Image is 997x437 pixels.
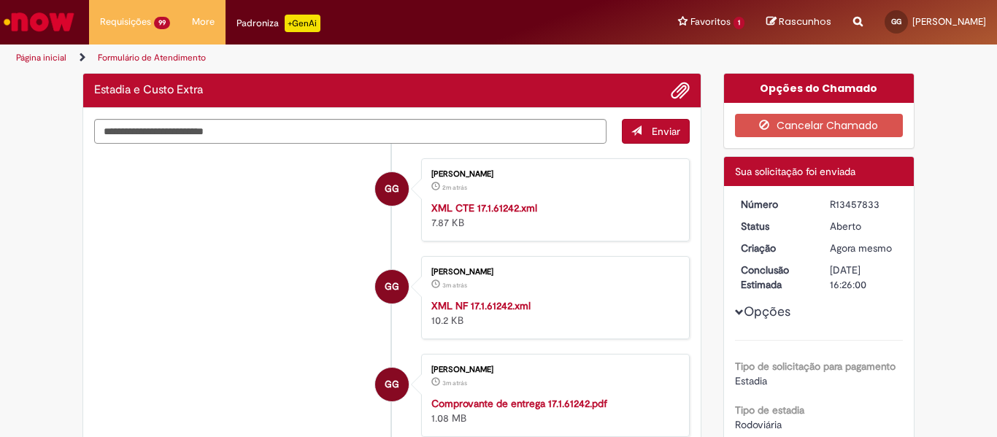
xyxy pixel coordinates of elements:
div: [PERSON_NAME] [431,170,674,179]
div: [PERSON_NAME] [431,268,674,276]
dt: Conclusão Estimada [730,263,820,292]
span: Rascunhos [779,15,831,28]
a: Formulário de Atendimento [98,52,206,63]
span: GG [385,269,399,304]
span: 3m atrás [442,379,467,387]
button: Cancelar Chamado [735,114,904,137]
dt: Status [730,219,820,233]
div: Aberto [830,219,898,233]
span: 99 [154,17,170,29]
span: GG [385,171,399,206]
span: 1 [734,17,744,29]
div: GILVAN MUNIZ GONCALVES [375,172,409,206]
span: Favoritos [690,15,731,29]
a: Página inicial [16,52,66,63]
ul: Trilhas de página [11,45,654,71]
div: R13457833 [830,197,898,212]
div: GILVAN MUNIZ GONCALVES [375,270,409,303]
time: 28/08/2025 13:22:46 [442,379,467,387]
span: 2m atrás [442,183,467,192]
span: Sua solicitação foi enviada [735,165,855,178]
span: GG [385,367,399,402]
dt: Número [730,197,820,212]
div: Opções do Chamado [724,74,915,103]
a: XML NF 17.1.61242.xml [431,299,531,312]
span: Estadia [735,374,767,387]
button: Enviar [622,119,690,144]
time: 28/08/2025 13:25:54 [830,241,892,255]
div: GILVAN MUNIZ GONCALVES [375,368,409,401]
b: Tipo de solicitação para pagamento [735,360,896,373]
time: 28/08/2025 13:23:38 [442,183,467,192]
span: Requisições [100,15,151,29]
span: Agora mesmo [830,241,892,255]
span: Enviar [652,125,680,138]
span: More [192,15,215,29]
a: Rascunhos [766,15,831,29]
span: GG [891,17,901,26]
dt: Criação [730,241,820,255]
p: +GenAi [285,15,320,32]
div: Padroniza [236,15,320,32]
a: Comprovante de entrega 17.1.61242.pdf [431,397,607,410]
div: [DATE] 16:26:00 [830,263,898,292]
span: [PERSON_NAME] [912,15,986,28]
h2: Estadia e Custo Extra Histórico de tíquete [94,84,203,97]
img: ServiceNow [1,7,77,36]
time: 28/08/2025 13:23:26 [442,281,467,290]
div: 1.08 MB [431,396,674,425]
div: 10.2 KB [431,298,674,328]
button: Adicionar anexos [671,81,690,100]
b: Tipo de estadia [735,403,804,417]
a: XML CTE 17.1.61242.xml [431,201,537,214]
span: 3m atrás [442,281,467,290]
span: Rodoviária [735,418,782,431]
div: 28/08/2025 13:25:54 [830,241,898,255]
textarea: Digite sua mensagem aqui... [94,119,607,144]
div: [PERSON_NAME] [431,366,674,374]
div: 7.87 KB [431,201,674,230]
